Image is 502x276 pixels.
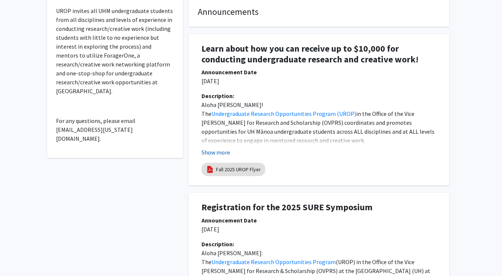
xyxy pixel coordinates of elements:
[6,243,32,270] iframe: Chat
[201,77,436,85] p: [DATE]
[206,165,214,173] img: pdf_icon.png
[211,110,356,117] a: Undergraduate Research Opportunities Program (UROP)
[201,216,436,225] div: Announcement Date
[198,7,440,17] h4: Announcements
[216,166,261,173] a: Fall 2025 UROP Flyer
[201,43,436,65] h1: Learn about how you can receive up to $10,000 for conducting undergraduate research and creative ...
[201,249,436,257] p: Aloha [PERSON_NAME]:
[201,91,436,100] div: Description:
[201,225,436,234] p: [DATE]
[211,258,336,266] a: Undergraduate Research Opportunities Program
[201,202,436,213] h1: Registration for the 2025 SURE Symposium
[201,240,436,249] div: Description:
[201,100,436,109] p: Aloha [PERSON_NAME]!
[201,109,436,145] p: The in the Office of the Vice [PERSON_NAME] for Research and Scholarship (OVPRS) coordinates and ...
[201,68,436,77] div: Announcement Date
[56,116,174,143] p: For any questions, please email [EMAIL_ADDRESS][US_STATE][DOMAIN_NAME].
[56,6,174,95] p: UROP invites all UHM undergraduate students from all disciplines and levels of experience in cond...
[201,148,230,157] button: Show more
